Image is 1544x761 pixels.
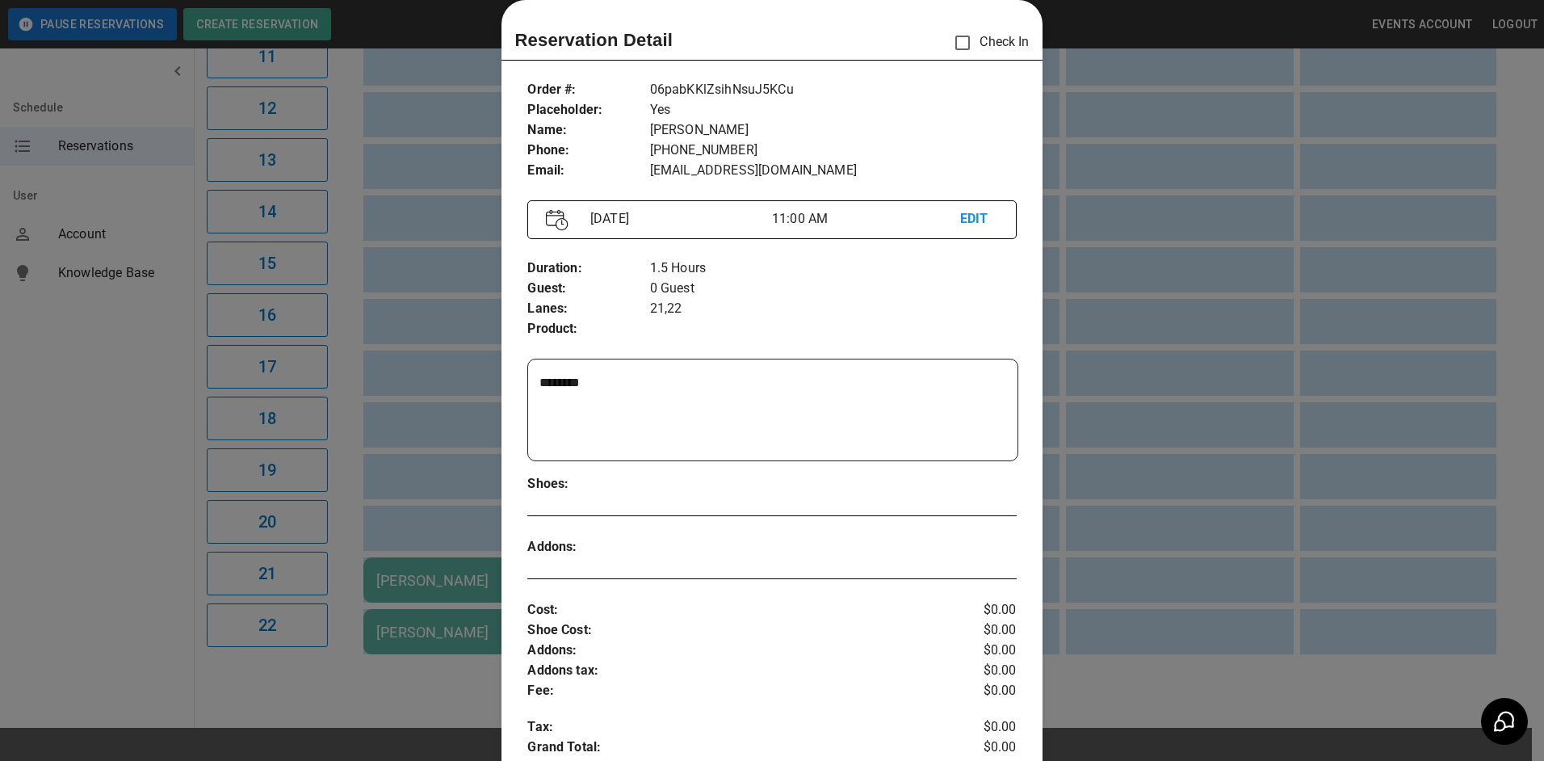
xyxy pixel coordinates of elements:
p: $0.00 [935,600,1017,620]
p: $0.00 [935,717,1017,738]
p: 0 Guest [650,279,1017,299]
p: Product : [527,319,649,339]
p: Tax : [527,717,934,738]
p: $0.00 [935,641,1017,661]
p: Addons tax : [527,661,934,681]
p: $0.00 [935,661,1017,681]
img: Vector [546,209,569,231]
p: [EMAIL_ADDRESS][DOMAIN_NAME] [650,161,1017,181]
p: Shoe Cost : [527,620,934,641]
p: [PHONE_NUMBER] [650,141,1017,161]
p: Name : [527,120,649,141]
p: Yes [650,100,1017,120]
p: Cost : [527,600,934,620]
p: Addons : [527,537,649,557]
p: [PERSON_NAME] [650,120,1017,141]
p: $0.00 [935,620,1017,641]
p: Duration : [527,259,649,279]
p: Shoes : [527,474,649,494]
p: Check In [946,26,1029,60]
p: 21,22 [650,299,1017,319]
p: Email : [527,161,649,181]
p: 11:00 AM [772,209,960,229]
p: Placeholder : [527,100,649,120]
p: [DATE] [584,209,772,229]
p: Reservation Detail [514,27,673,53]
p: Lanes : [527,299,649,319]
p: Fee : [527,681,934,701]
p: Order # : [527,80,649,100]
p: Addons : [527,641,934,661]
p: 06pabKKlZsihNsuJ5KCu [650,80,1017,100]
p: $0.00 [935,681,1017,701]
p: EDIT [960,209,998,229]
p: Phone : [527,141,649,161]
p: Guest : [527,279,649,299]
p: 1.5 Hours [650,259,1017,279]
